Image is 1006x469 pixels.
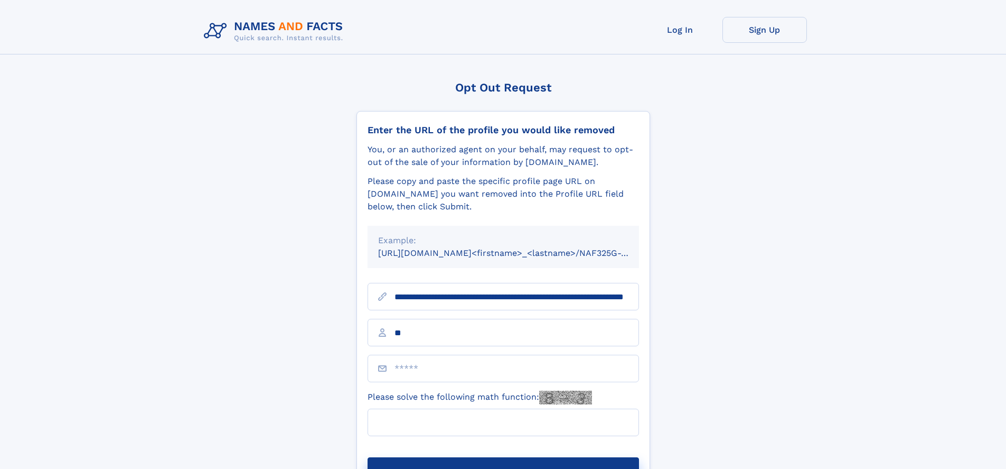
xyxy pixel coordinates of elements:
div: Please copy and paste the specific profile page URL on [DOMAIN_NAME] you want removed into the Pr... [368,175,639,213]
div: Opt Out Request [356,81,650,94]
img: Logo Names and Facts [200,17,352,45]
div: Example: [378,234,628,247]
a: Sign Up [722,17,807,43]
div: You, or an authorized agent on your behalf, may request to opt-out of the sale of your informatio... [368,143,639,169]
a: Log In [638,17,722,43]
small: [URL][DOMAIN_NAME]<firstname>_<lastname>/NAF325G-xxxxxxxx [378,248,659,258]
div: Enter the URL of the profile you would like removed [368,124,639,136]
label: Please solve the following math function: [368,391,592,404]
